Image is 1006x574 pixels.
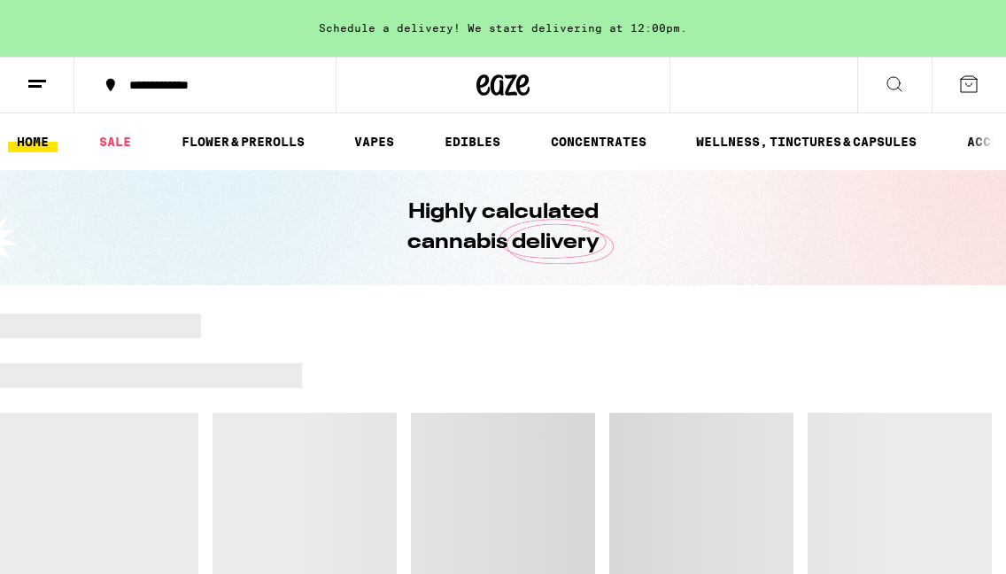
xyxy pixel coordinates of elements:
a: WELLNESS, TINCTURES & CAPSULES [687,131,925,152]
a: EDIBLES [436,131,509,152]
h1: Highly calculated cannabis delivery [357,198,649,258]
a: SALE [90,131,140,152]
a: CONCENTRATES [542,131,655,152]
a: FLOWER & PREROLLS [173,131,313,152]
a: VAPES [345,131,403,152]
a: HOME [8,131,58,152]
